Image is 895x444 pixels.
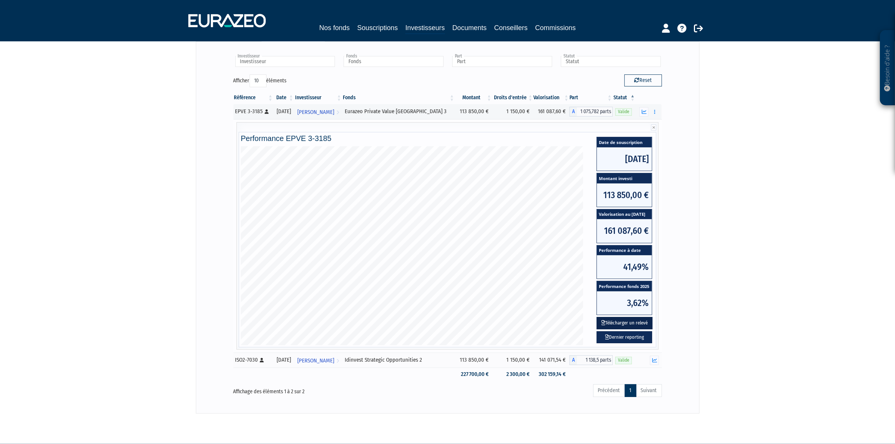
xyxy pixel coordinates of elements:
th: Fonds: activer pour trier la colonne par ordre croissant [342,91,455,104]
div: Portefeuille (2) [261,29,325,42]
td: 302 159,14 € [533,368,569,381]
div: [DATE] [276,108,292,115]
button: Télécharger un relevé [597,317,653,329]
a: 1 [625,384,636,397]
th: Référence : activer pour trier la colonne par ordre croissant [233,91,274,104]
th: Valorisation: activer pour trier la colonne par ordre croissant [533,91,569,104]
label: Afficher éléments [233,74,287,87]
i: [Français] Personne physique [260,358,264,362]
img: 1732889491-logotype_eurazeo_blanc_rvb.png [188,14,266,27]
span: Montant investi [597,173,652,183]
div: EPVE 3-3185 [235,108,271,115]
a: [PERSON_NAME] [294,353,342,368]
td: 161 087,60 € [533,104,569,119]
span: A [569,107,577,117]
a: Investisseurs [405,23,445,34]
i: Voir l'investisseur [336,354,339,368]
i: Voir l'investisseur [336,105,339,119]
p: Besoin d'aide ? [883,34,892,102]
span: A [569,355,577,365]
td: 113 850,00 € [455,353,492,368]
div: Eurazeo Private Value [GEOGRAPHIC_DATA] 3 [345,108,452,115]
div: A - Idinvest Strategic Opportunities 2 [569,355,613,365]
th: Investisseur: activer pour trier la colonne par ordre croissant [294,91,342,104]
a: [PERSON_NAME] [294,104,342,119]
th: Statut : activer pour trier la colonne par ordre d&eacute;croissant [613,91,636,104]
span: 161 087,60 € [597,219,652,242]
span: 1 075,782 parts [577,107,613,117]
span: Performance à date [597,245,652,256]
th: Date: activer pour trier la colonne par ordre croissant [274,91,294,104]
td: 2 300,00 € [492,368,534,381]
td: 1 150,00 € [492,104,534,119]
i: [Français] Personne physique [265,109,269,114]
span: [PERSON_NAME] [297,105,334,119]
td: 141 071,54 € [533,353,569,368]
div: Idinvest Strategic Opportunities 2 [345,356,452,364]
span: Valorisation au [DATE] [597,209,652,220]
div: [DATE] [276,356,292,364]
span: 3,62% [597,291,652,315]
th: Droits d'entrée: activer pour trier la colonne par ordre croissant [492,91,534,104]
th: Part: activer pour trier la colonne par ordre croissant [569,91,613,104]
td: 227 700,00 € [455,368,492,381]
span: [PERSON_NAME] [297,354,334,368]
th: Montant: activer pour trier la colonne par ordre croissant [455,91,492,104]
span: [DATE] [597,147,652,171]
div: Affichage des éléments 1 à 2 sur 2 [233,383,406,396]
div: Informations investisseur [196,29,260,41]
a: Dernier reporting [597,331,652,344]
select: Afficheréléments [250,74,267,87]
td: 1 150,00 € [492,353,534,368]
span: 41,49% [597,255,652,279]
a: Souscriptions [357,23,398,33]
a: Conseillers [494,23,528,33]
span: Valide [615,108,632,115]
div: ISO2-7030 [235,356,271,364]
span: Valide [615,357,632,364]
span: Performance fonds 2025 [597,281,652,291]
span: 1 138,5 parts [577,355,613,365]
a: Documents [453,23,487,33]
div: A - Eurazeo Private Value Europe 3 [569,107,613,117]
button: Reset [624,74,662,86]
td: 113 850,00 € [455,104,492,119]
a: Commissions [535,23,576,33]
span: Date de souscription [597,137,652,147]
span: 113 850,00 € [597,183,652,207]
h4: Performance EPVE 3-3185 [241,134,654,142]
a: Nos fonds [319,23,350,33]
